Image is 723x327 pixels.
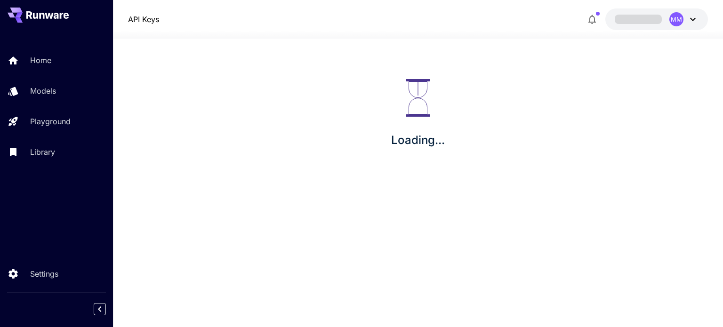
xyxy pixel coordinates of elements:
[30,116,71,127] p: Playground
[30,55,51,66] p: Home
[30,268,58,279] p: Settings
[128,14,159,25] nav: breadcrumb
[128,14,159,25] a: API Keys
[605,8,708,30] button: MM
[101,301,113,318] div: Collapse sidebar
[30,85,56,96] p: Models
[391,132,445,149] p: Loading...
[94,303,106,315] button: Collapse sidebar
[30,146,55,158] p: Library
[669,12,683,26] div: MM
